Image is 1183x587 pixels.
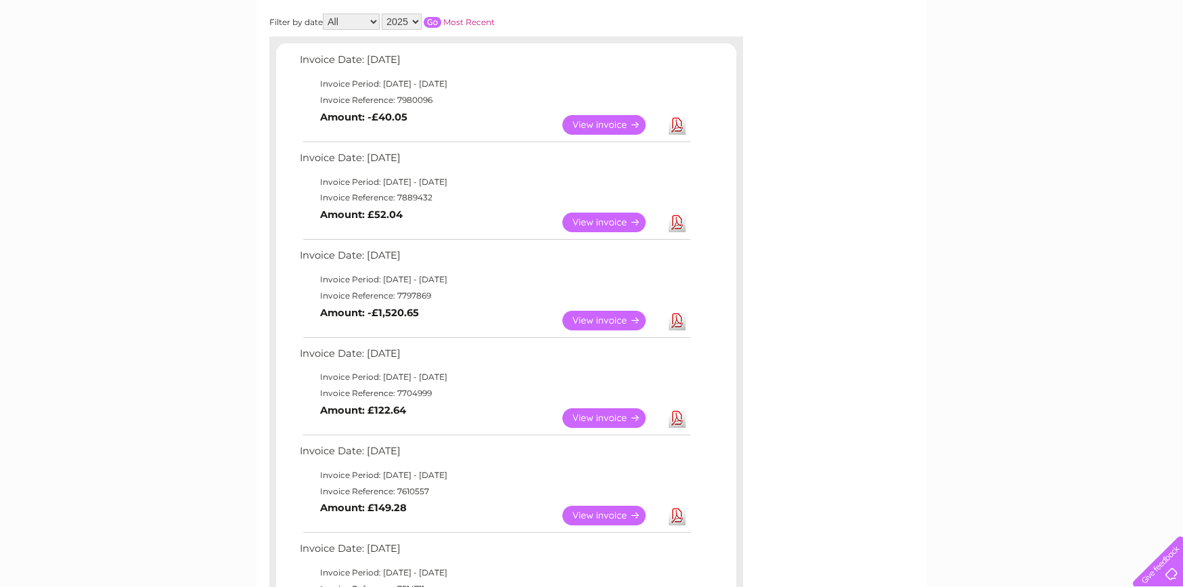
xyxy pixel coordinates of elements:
[296,246,692,271] td: Invoice Date: [DATE]
[296,540,692,565] td: Invoice Date: [DATE]
[296,288,692,304] td: Invoice Reference: 7797869
[296,385,692,401] td: Invoice Reference: 7704999
[562,213,662,232] a: View
[320,209,403,221] b: Amount: £52.04
[928,7,1021,24] a: 0333 014 3131
[296,92,692,108] td: Invoice Reference: 7980096
[669,213,686,232] a: Download
[296,565,692,581] td: Invoice Period: [DATE] - [DATE]
[669,115,686,135] a: Download
[562,408,662,428] a: View
[669,408,686,428] a: Download
[562,506,662,525] a: View
[945,58,970,68] a: Water
[41,35,110,77] img: logo.png
[1017,58,1057,68] a: Telecoms
[296,467,692,483] td: Invoice Period: [DATE] - [DATE]
[320,307,419,319] b: Amount: -£1,520.65
[443,17,495,27] a: Most Recent
[296,483,692,500] td: Invoice Reference: 7610557
[1065,58,1085,68] a: Blog
[269,14,625,30] div: Filter by date
[979,58,1008,68] a: Energy
[296,174,692,190] td: Invoice Period: [DATE] - [DATE]
[296,149,692,174] td: Invoice Date: [DATE]
[296,76,692,92] td: Invoice Period: [DATE] - [DATE]
[273,7,912,66] div: Clear Business is a trading name of Verastar Limited (registered in [GEOGRAPHIC_DATA] No. 3667643...
[1093,58,1126,68] a: Contact
[296,271,692,288] td: Invoice Period: [DATE] - [DATE]
[296,345,692,370] td: Invoice Date: [DATE]
[296,369,692,385] td: Invoice Period: [DATE] - [DATE]
[562,311,662,330] a: View
[320,111,407,123] b: Amount: -£40.05
[296,190,692,206] td: Invoice Reference: 7889432
[669,506,686,525] a: Download
[296,442,692,467] td: Invoice Date: [DATE]
[296,51,692,76] td: Invoice Date: [DATE]
[1138,58,1170,68] a: Log out
[320,404,406,416] b: Amount: £122.64
[320,502,407,514] b: Amount: £149.28
[562,115,662,135] a: View
[669,311,686,330] a: Download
